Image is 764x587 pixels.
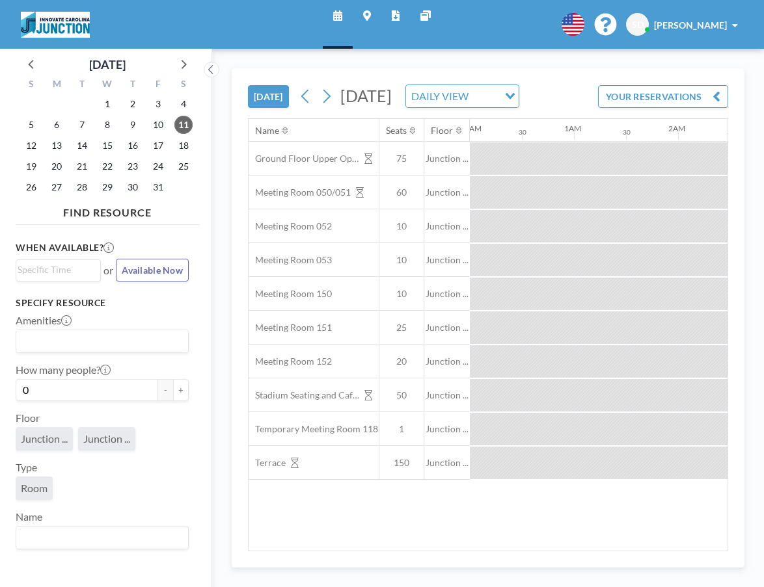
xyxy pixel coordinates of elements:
span: Junction ... [424,254,470,266]
span: DAILY VIEW [409,88,471,105]
div: Search for option [16,260,100,280]
span: Monday, October 27, 2025 [48,178,66,196]
img: organization-logo [21,12,90,38]
span: Tuesday, October 14, 2025 [73,137,91,155]
button: [DATE] [248,85,289,108]
span: Friday, October 10, 2025 [149,116,167,134]
span: Junction ... [21,432,68,445]
span: Meeting Room 053 [249,254,332,266]
span: Wednesday, October 29, 2025 [98,178,116,196]
span: Friday, October 3, 2025 [149,95,167,113]
span: 10 [379,220,424,232]
span: Saturday, October 4, 2025 [174,95,193,113]
label: Name [16,510,42,523]
span: or [103,264,113,277]
span: Wednesday, October 15, 2025 [98,137,116,155]
span: Thursday, October 23, 2025 [124,157,142,176]
div: M [44,77,70,94]
span: Sunday, October 5, 2025 [22,116,40,134]
span: Monday, October 20, 2025 [48,157,66,176]
span: 1 [379,423,424,435]
h4: FIND RESOURCE [16,201,199,219]
div: S [19,77,44,94]
span: 75 [379,153,424,164]
span: 10 [379,254,424,266]
span: Available Now [122,265,183,276]
input: Search for option [18,529,181,546]
div: 2AM [668,124,685,133]
span: Thursday, October 9, 2025 [124,116,142,134]
span: Saturday, October 25, 2025 [174,157,193,176]
span: Temporary Meeting Room 118 [249,423,378,435]
span: Tuesday, October 7, 2025 [73,116,91,134]
span: Junction ... [424,288,470,300]
span: Meeting Room 152 [249,356,332,367]
span: Thursday, October 2, 2025 [124,95,142,113]
span: Junction ... [424,187,470,198]
button: YOUR RESERVATIONS [598,85,728,108]
div: S [171,77,196,94]
span: Saturday, October 11, 2025 [174,116,193,134]
span: 60 [379,187,424,198]
div: Name [255,125,279,137]
span: Meeting Room 151 [249,322,332,333]
div: 30 [623,128,631,137]
span: Tuesday, October 21, 2025 [73,157,91,176]
button: - [157,379,173,401]
span: [PERSON_NAME] [654,20,727,31]
span: Monday, October 13, 2025 [48,137,66,155]
span: Sunday, October 26, 2025 [22,178,40,196]
span: Wednesday, October 22, 2025 [98,157,116,176]
span: 10 [379,288,424,300]
span: Junction ... [424,423,470,435]
div: 30 [519,128,526,137]
div: W [95,77,120,94]
span: Stadium Seating and Cafe area [249,389,359,401]
span: Tuesday, October 28, 2025 [73,178,91,196]
span: [DATE] [340,86,392,105]
span: Meeting Room 052 [249,220,332,232]
span: Friday, October 24, 2025 [149,157,167,176]
div: 1AM [564,124,581,133]
label: Floor [16,411,40,424]
div: Search for option [16,527,188,549]
span: Meeting Room 050/051 [249,187,351,198]
div: [DATE] [89,55,126,73]
span: Sunday, October 12, 2025 [22,137,40,155]
button: Available Now [116,259,189,281]
span: SD [632,19,644,31]
div: T [120,77,145,94]
span: Junction ... [424,153,470,164]
input: Search for option [18,333,181,350]
span: Junction ... [424,220,470,232]
span: Junction ... [424,356,470,367]
span: Junction ... [424,322,470,333]
span: Junction ... [424,457,470,469]
span: Thursday, October 16, 2025 [124,137,142,155]
div: 30 [727,128,735,137]
div: T [70,77,95,94]
h3: Specify resource [16,297,189,309]
span: Wednesday, October 8, 2025 [98,116,116,134]
button: + [173,379,189,401]
span: Thursday, October 30, 2025 [124,178,142,196]
span: Wednesday, October 1, 2025 [98,95,116,113]
span: Monday, October 6, 2025 [48,116,66,134]
div: Seats [386,125,407,137]
span: Junction ... [83,432,130,445]
label: How many people? [16,363,111,376]
span: Junction ... [424,389,470,401]
span: Ground Floor Upper Open Area [249,153,359,164]
span: Sunday, October 19, 2025 [22,157,40,176]
label: Type [16,461,37,474]
span: 25 [379,322,424,333]
span: Meeting Room 150 [249,288,332,300]
span: Room [21,482,48,494]
span: Terrace [249,457,286,469]
span: Friday, October 31, 2025 [149,178,167,196]
span: 50 [379,389,424,401]
div: F [145,77,171,94]
div: Floor [431,125,453,137]
input: Search for option [18,263,93,277]
span: Saturday, October 18, 2025 [174,137,193,155]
